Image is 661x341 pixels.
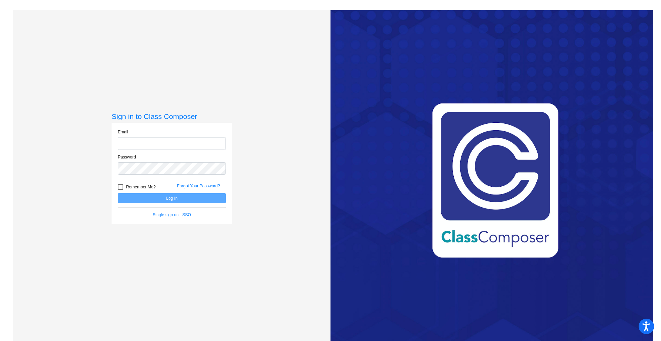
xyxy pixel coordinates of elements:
span: Remember Me? [126,183,156,191]
h3: Sign in to Class Composer [112,112,232,121]
label: Email [118,129,128,135]
button: Log In [118,193,226,203]
a: Forgot Your Password? [177,184,220,188]
a: Single sign on - SSO [153,212,191,217]
label: Password [118,154,136,160]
